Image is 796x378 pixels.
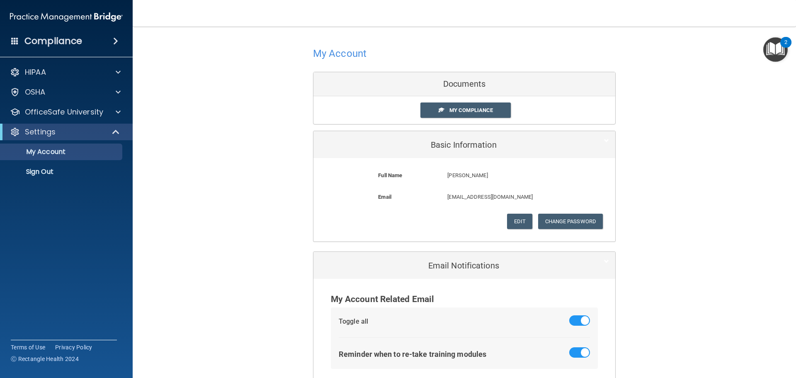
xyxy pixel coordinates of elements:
p: Settings [25,127,56,137]
p: HIPAA [25,67,46,77]
b: Email [378,194,391,200]
a: Terms of Use [11,343,45,351]
div: Documents [313,72,615,96]
span: My Compliance [449,107,493,113]
p: OSHA [25,87,46,97]
div: Toggle all [339,315,368,328]
button: Edit [507,214,532,229]
a: Privacy Policy [55,343,92,351]
button: Change Password [538,214,603,229]
span: Ⓒ Rectangle Health 2024 [11,355,79,363]
div: My Account Related Email [331,291,598,307]
button: Open Resource Center, 2 new notifications [763,37,788,62]
a: Email Notifications [320,256,609,275]
a: OfficeSafe University [10,107,121,117]
a: OSHA [10,87,121,97]
h4: Compliance [24,35,82,47]
h4: My Account [313,48,366,59]
p: [EMAIL_ADDRESS][DOMAIN_NAME] [447,192,573,202]
h5: Basic Information [320,140,584,149]
a: HIPAA [10,67,121,77]
p: OfficeSafe University [25,107,103,117]
img: PMB logo [10,9,123,25]
h5: Email Notifications [320,261,584,270]
a: Settings [10,127,120,137]
a: Basic Information [320,135,609,154]
b: Full Name [378,172,402,178]
p: My Account [5,148,119,156]
p: [PERSON_NAME] [447,171,573,180]
p: Sign Out [5,168,119,176]
div: 2 [784,42,787,53]
div: Reminder when to re-take training modules [339,347,486,361]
